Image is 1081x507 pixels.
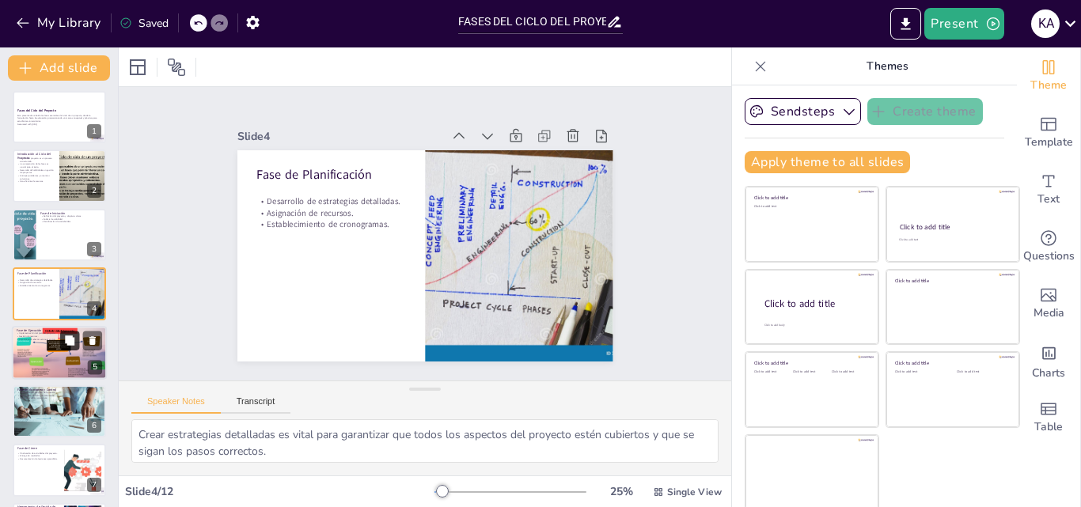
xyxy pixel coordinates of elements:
p: Documentación de lecciones aprendidas. [17,458,59,461]
p: Entrega de resultados. [17,455,59,458]
div: Click to add text [754,370,790,374]
p: Análisis de viabilidad. [40,218,101,221]
p: Desarrollo de estrategias detalladas. [260,178,410,206]
p: Comunicación efectiva entre el equipo. [17,338,102,341]
div: Click to add text [793,370,829,374]
p: Asignación de recursos. [17,282,55,285]
p: Fase de Ejecución [17,328,102,333]
span: Questions [1023,248,1075,265]
div: 5 [88,360,102,374]
div: Click to add text [899,238,1004,242]
div: Layout [125,55,150,80]
div: K A [1031,9,1060,38]
p: Establecimiento de cronogramas. [17,285,55,288]
div: Add ready made slides [1017,104,1080,161]
div: Get real-time input from your audience [1017,218,1080,275]
span: Table [1034,418,1063,436]
div: Add a table [1017,389,1080,446]
p: Definición del proyecto y objetivos claros. [40,214,101,218]
button: Duplicate Slide [60,331,79,350]
p: Themes [773,47,1001,85]
div: 1 [13,91,106,143]
button: Transcript [221,396,291,414]
div: 2 [87,184,101,198]
div: Click to add text [754,205,867,209]
p: Fase de Planificación [262,148,413,181]
p: Uso eficiente de recursos. [17,180,55,183]
input: Insert title [458,10,606,33]
p: Generated with [URL] [17,123,101,126]
p: Toma de medidas correctivas. [17,397,101,400]
p: Identificación de stakeholders. [40,221,101,224]
span: Single View [667,486,722,498]
span: Media [1034,305,1064,322]
div: Click to add title [900,222,1005,232]
div: Click to add text [957,370,1007,374]
span: Charts [1032,365,1065,382]
button: Sendsteps [745,98,861,125]
div: Add text boxes [1017,161,1080,218]
p: La comprensión de las fases es crucial para el éxito. [17,162,55,168]
div: Click to add title [764,297,866,311]
div: Click to add text [895,370,945,374]
p: Esta presentación aborda las fases esenciales del ciclo de un proyecto, desde la formulación hast... [17,114,101,123]
p: Gestión de recursos. [17,335,102,338]
p: Establecimiento de cronogramas. [257,201,408,229]
strong: Fases del Ciclo del Proyecto [17,108,56,112]
div: 25 % [602,484,640,499]
p: Recopilación de datos de desempeño. [17,394,101,397]
div: 3 [13,209,106,261]
p: El ciclo del proyecto es un proceso estructurado. [17,157,55,162]
span: Text [1037,191,1060,208]
div: Saved [119,16,169,31]
div: 6 [87,418,101,433]
button: Speaker Notes [131,396,221,414]
div: Click to add title [895,277,1008,283]
button: K A [1031,8,1060,40]
button: Create theme [867,98,983,125]
p: Desarrollo de estrategias detalladas. [17,278,55,282]
div: 7 [13,444,106,496]
div: Click to add title [754,360,867,366]
p: Introducción al Ciclo del Proyecto [17,151,55,160]
button: Apply theme to all slides [745,151,910,173]
span: Template [1025,134,1073,151]
div: 5 [12,326,107,380]
button: Delete Slide [83,331,102,350]
div: Slide 4 / 12 [125,484,434,499]
div: 4 [13,267,106,320]
p: Fase de Cierre [17,446,59,451]
div: Click to add text [832,370,867,374]
div: 4 [87,301,101,316]
p: Finalización de actividades del proyecto. [17,452,59,455]
button: Export to PowerPoint [890,8,921,40]
span: Theme [1030,77,1067,94]
p: Supervisión del progreso del proyecto. [17,391,101,394]
div: Add images, graphics, shapes or video [1017,275,1080,332]
div: Click to add body [764,323,864,327]
div: 6 [13,385,106,437]
textarea: Crear estrategias detalladas es vital para garantizar que todos los aspectos del proyecto estén c... [131,419,719,463]
div: Add charts and graphs [1017,332,1080,389]
p: Fase de Monitoreo y Control [17,388,101,392]
button: Add slide [8,55,110,81]
p: Desarrollo de habilidades en gestión de proyectos. [17,168,55,174]
p: Implementación del plan del proyecto. [17,331,102,335]
div: Slide 4 [248,109,453,146]
p: Fase de Planificación [17,271,55,276]
div: 1 [87,124,101,138]
div: 2 [13,149,106,202]
div: Click to add title [895,360,1008,366]
p: Asignación de recursos. [259,189,409,217]
div: Change the overall theme [1017,47,1080,104]
div: 3 [87,242,101,256]
button: My Library [12,10,108,36]
span: Position [167,58,186,77]
p: Fase de Iniciación [40,211,101,216]
button: Present [924,8,1003,40]
div: 7 [87,478,101,492]
div: Click to add title [754,195,867,201]
p: Anticipar problemas y encontrar soluciones. [17,174,55,180]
